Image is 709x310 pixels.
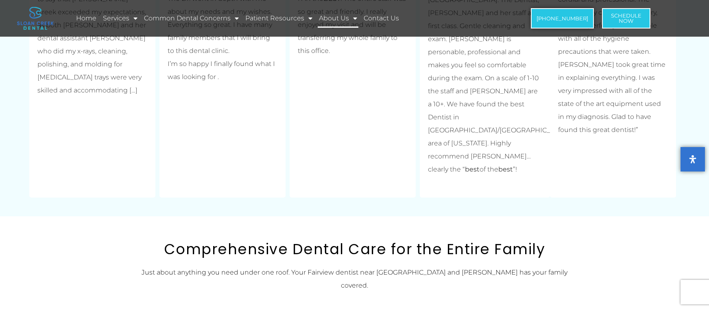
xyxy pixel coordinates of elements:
a: Contact Us [362,9,400,28]
a: [PHONE_NUMBER] [531,8,594,29]
a: Patient Resources [244,9,314,28]
a: About Us [318,9,358,28]
strong: best [498,165,513,173]
button: Open Accessibility Panel [681,147,705,171]
p: Just about anything you need under one roof. Your Fairview dentist near [GEOGRAPHIC_DATA] and [PE... [131,266,578,292]
h2: Comprehensive Dental Care for the Entire Family [131,241,578,258]
span: Schedule Now [611,13,641,24]
a: Services [102,9,139,28]
a: ScheduleNow [602,8,650,29]
a: Home [75,9,98,28]
img: logo [17,7,54,30]
span: [PHONE_NUMBER] [537,16,588,21]
a: Common Dental Concerns [143,9,240,28]
nav: Menu [75,9,487,28]
strong: best [465,165,480,173]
